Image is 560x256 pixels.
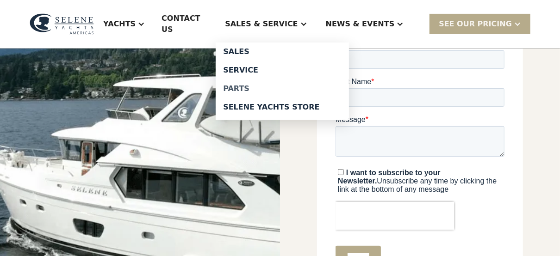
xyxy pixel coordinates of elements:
div: Yachts [103,18,136,30]
a: Parts [216,79,349,98]
a: Service [216,61,349,79]
div: Sales [223,48,342,55]
a: Selene Yachts Store [216,98,349,116]
div: Parts [223,85,342,92]
div: SEE Our Pricing [429,14,530,34]
div: Sales & Service [225,18,298,30]
div: News & EVENTS [326,18,395,30]
div: SEE Our Pricing [439,18,512,30]
div: News & EVENTS [317,6,413,43]
div: Service [223,67,342,74]
div: Contact US [162,13,208,35]
a: Sales [216,43,349,61]
div: Sales & Service [216,6,316,43]
nav: Sales & Service [216,43,349,120]
div: Selene Yachts Store [223,104,342,111]
div: Yachts [94,6,154,43]
img: logo [30,13,94,34]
